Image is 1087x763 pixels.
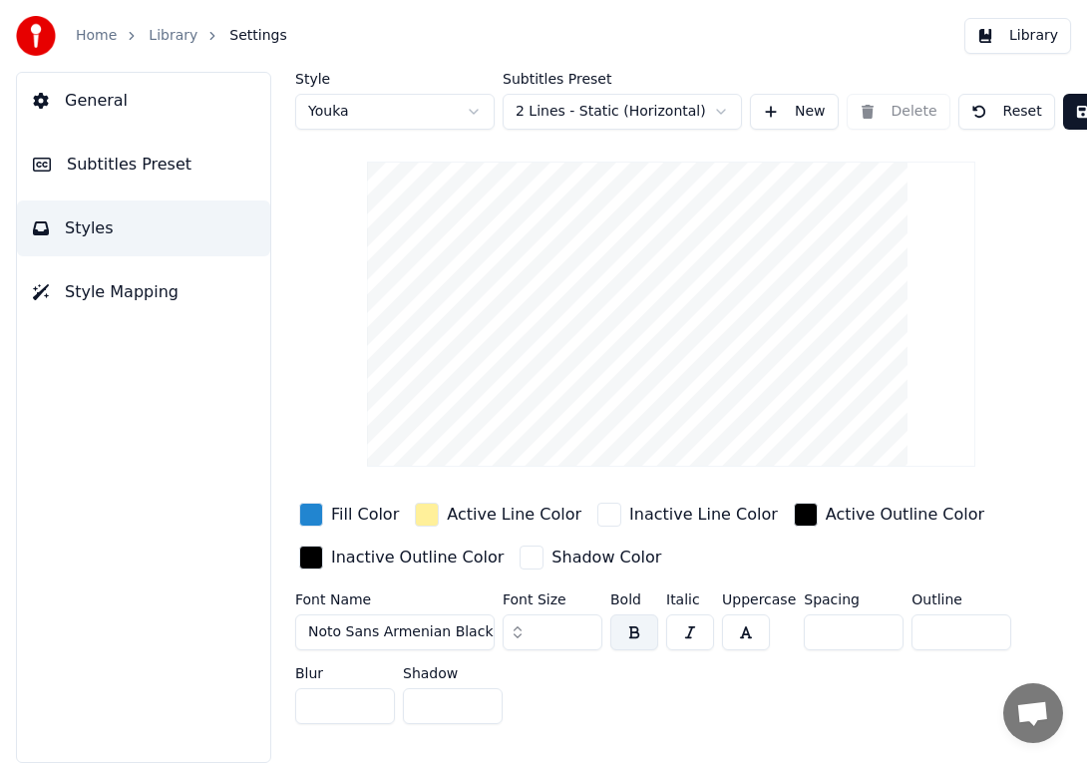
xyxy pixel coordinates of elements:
button: Subtitles Preset [17,137,270,192]
label: Italic [666,592,714,606]
div: Active Line Color [447,503,581,527]
label: Subtitles Preset [503,72,742,86]
label: Style [295,72,495,86]
button: Active Outline Color [790,499,988,531]
span: Styles [65,216,114,240]
button: Reset [958,94,1055,130]
label: Font Size [503,592,602,606]
label: Bold [610,592,658,606]
span: Subtitles Preset [67,153,191,177]
span: Settings [229,26,286,46]
label: Blur [295,666,395,680]
button: New [750,94,839,130]
span: Style Mapping [65,280,179,304]
a: Home [76,26,117,46]
button: Shadow Color [516,542,665,573]
button: Active Line Color [411,499,585,531]
div: Shadow Color [551,546,661,570]
label: Outline [911,592,1011,606]
label: Shadow [403,666,503,680]
button: Style Mapping [17,264,270,320]
span: General [65,89,128,113]
button: Library [964,18,1071,54]
button: Inactive Outline Color [295,542,508,573]
button: Fill Color [295,499,403,531]
label: Font Name [295,592,495,606]
span: Noto Sans Armenian Black [308,622,494,642]
img: youka [16,16,56,56]
div: Inactive Outline Color [331,546,504,570]
div: Inactive Line Color [629,503,778,527]
label: Spacing [804,592,904,606]
button: Inactive Line Color [593,499,782,531]
label: Uppercase [722,592,796,606]
div: Fill Color [331,503,399,527]
nav: breadcrumb [76,26,287,46]
div: Active Outline Color [826,503,984,527]
button: Styles [17,200,270,256]
button: General [17,73,270,129]
a: Open chat [1003,683,1063,743]
a: Library [149,26,197,46]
